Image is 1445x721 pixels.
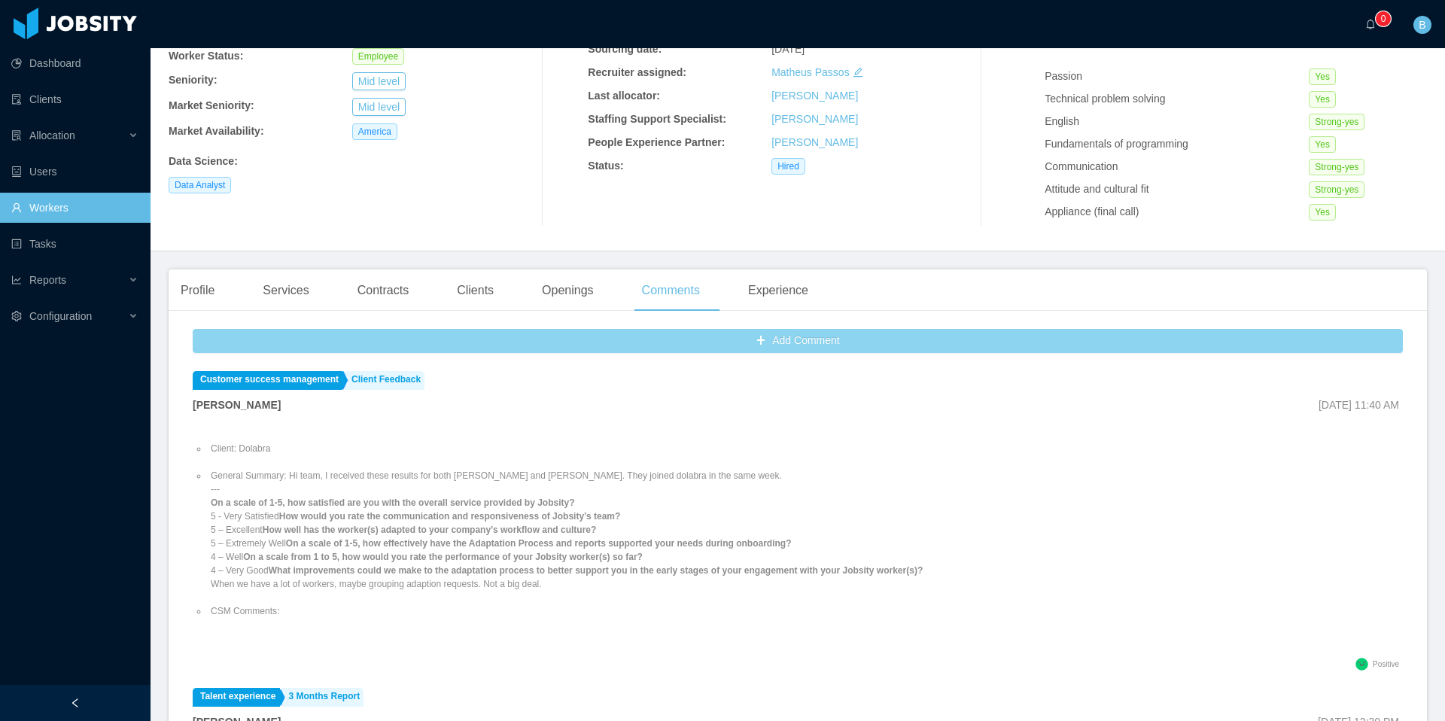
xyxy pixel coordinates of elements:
[530,269,606,312] div: Openings
[771,136,858,148] a: [PERSON_NAME]
[281,688,364,707] a: 3 Months Report
[588,113,726,125] b: Staffing Support Specialist:
[445,269,506,312] div: Clients
[345,269,421,312] div: Contracts
[169,269,227,312] div: Profile
[588,136,725,148] b: People Experience Partner:
[352,72,406,90] button: Mid level
[1309,136,1336,153] span: Yes
[1045,68,1309,84] div: Passion
[208,442,923,455] li: Client: Dolabra
[771,90,858,102] a: [PERSON_NAME]
[169,125,264,137] b: Market Availability:
[1309,91,1336,108] span: Yes
[1319,399,1399,411] span: [DATE] 11:40 AM
[251,269,321,312] div: Services
[1309,159,1364,175] span: Strong-yes
[193,329,1403,353] button: icon: plusAdd Comment
[29,310,92,322] span: Configuration
[1045,91,1309,107] div: Technical problem solving
[1309,114,1364,130] span: Strong-yes
[211,497,575,508] strong: On a scale of 1-5, how satisfied are you with the overall service provided by Jobsity?
[771,43,805,55] span: [DATE]
[1045,114,1309,129] div: English
[352,48,404,65] span: Employee
[263,525,597,535] strong: How well has the worker(s) adapted to your company’s workflow and culture?
[243,552,643,562] strong: On a scale from 1 to 5, how would you rate the performance of your Jobsity worker(s) so far?
[11,130,22,141] i: icon: solution
[736,269,820,312] div: Experience
[193,688,280,707] a: Talent experience
[169,74,218,86] b: Seniority:
[771,66,850,78] a: Matheus Passos
[11,193,138,223] a: icon: userWorkers
[1029,38,1089,50] strong: Hr interview
[1376,11,1391,26] sup: 0
[630,269,712,312] div: Comments
[208,469,923,591] li: General Summary: Hi team, I received these results for both [PERSON_NAME] and [PERSON_NAME]. They...
[286,538,792,549] strong: On a scale of 1-5, how effectively have the Adaptation Process and reports supported your needs d...
[193,371,342,390] a: Customer success management
[11,157,138,187] a: icon: robotUsers
[1309,181,1364,198] span: Strong-yes
[11,311,22,321] i: icon: setting
[169,155,238,167] b: Data Science :
[29,274,66,286] span: Reports
[771,158,805,175] span: Hired
[588,66,686,78] b: Recruiter assigned:
[11,84,138,114] a: icon: auditClients
[169,177,231,193] span: Data Analyst
[1045,204,1309,220] div: Appliance (final call)
[588,90,660,102] b: Last allocator:
[11,48,138,78] a: icon: pie-chartDashboard
[1045,136,1309,152] div: Fundamentals of programming
[352,98,406,116] button: Mid level
[1365,19,1376,29] i: icon: bell
[771,113,858,125] a: [PERSON_NAME]
[11,229,138,259] a: icon: profileTasks
[344,371,424,390] a: Client Feedback
[29,129,75,141] span: Allocation
[1045,159,1309,175] div: Communication
[193,399,281,411] strong: [PERSON_NAME]
[1045,181,1309,197] div: Attitude and cultural fit
[11,275,22,285] i: icon: line-chart
[208,604,923,618] li: CSM Comments:
[588,160,623,172] b: Status:
[1309,204,1336,221] span: Yes
[269,565,923,576] strong: What improvements could we make to the adaptation process to better support you in the early stag...
[352,123,397,140] span: America
[1309,68,1336,85] span: Yes
[169,50,243,62] b: Worker Status:
[279,511,621,522] strong: How would you rate the communication and responsiveness of Jobsity’s team?
[853,67,863,78] i: icon: edit
[1419,16,1425,34] span: B
[169,99,254,111] b: Market Seniority:
[1373,660,1399,668] span: Positive
[588,43,662,55] b: Sourcing date:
